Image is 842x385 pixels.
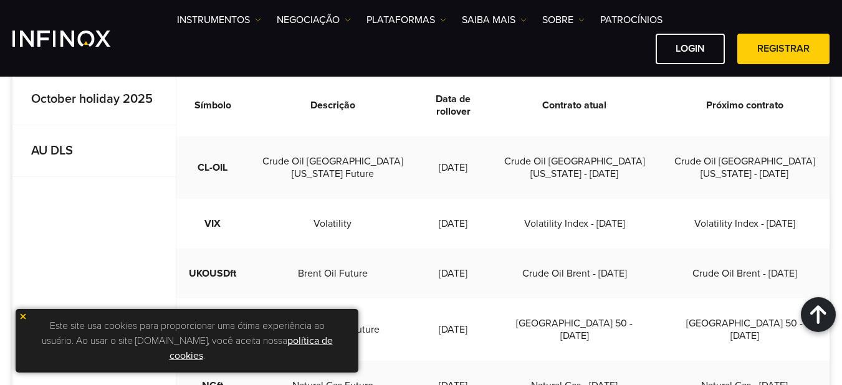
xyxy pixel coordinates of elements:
[490,249,660,298] td: Crude Oil Brent - [DATE]
[417,249,490,298] td: [DATE]
[659,74,830,136] th: Próximo contrato
[22,315,352,366] p: Este site usa cookies para proporcionar uma ótima experiência ao usuário. Ao usar o site [DOMAIN_...
[19,312,27,321] img: yellow close icon
[490,74,660,136] th: Contrato atual
[659,298,830,361] td: [GEOGRAPHIC_DATA] 50 - [DATE]
[366,12,446,27] a: PLATAFORMAS
[176,74,249,136] th: Símbolo
[656,34,725,64] a: Login
[176,199,249,249] td: VIX
[31,143,73,158] strong: AU DLS
[249,199,416,249] td: Volatility
[417,74,490,136] th: Data de rollover
[12,31,140,47] a: INFINOX Logo
[417,298,490,361] td: [DATE]
[176,298,249,361] td: HK50ft
[490,298,660,361] td: [GEOGRAPHIC_DATA] 50 - [DATE]
[659,136,830,199] td: Crude Oil [GEOGRAPHIC_DATA][US_STATE] - [DATE]
[417,199,490,249] td: [DATE]
[176,249,249,298] td: UKOUSDft
[177,12,261,27] a: Instrumentos
[249,249,416,298] td: Brent Oil Future
[462,12,527,27] a: Saiba mais
[490,136,660,199] td: Crude Oil [GEOGRAPHIC_DATA][US_STATE] - [DATE]
[417,136,490,199] td: [DATE]
[277,12,351,27] a: NEGOCIAÇÃO
[31,92,153,107] strong: October holiday 2025
[176,136,249,199] td: CL-OIL
[659,199,830,249] td: Volatility Index - [DATE]
[249,136,416,199] td: Crude Oil [GEOGRAPHIC_DATA][US_STATE] Future
[600,12,663,27] a: Patrocínios
[490,199,660,249] td: Volatility Index - [DATE]
[542,12,585,27] a: SOBRE
[249,298,416,361] td: Hong Kong 50 Future
[737,34,830,64] a: Registrar
[659,249,830,298] td: Crude Oil Brent - [DATE]
[249,74,416,136] th: Descrição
